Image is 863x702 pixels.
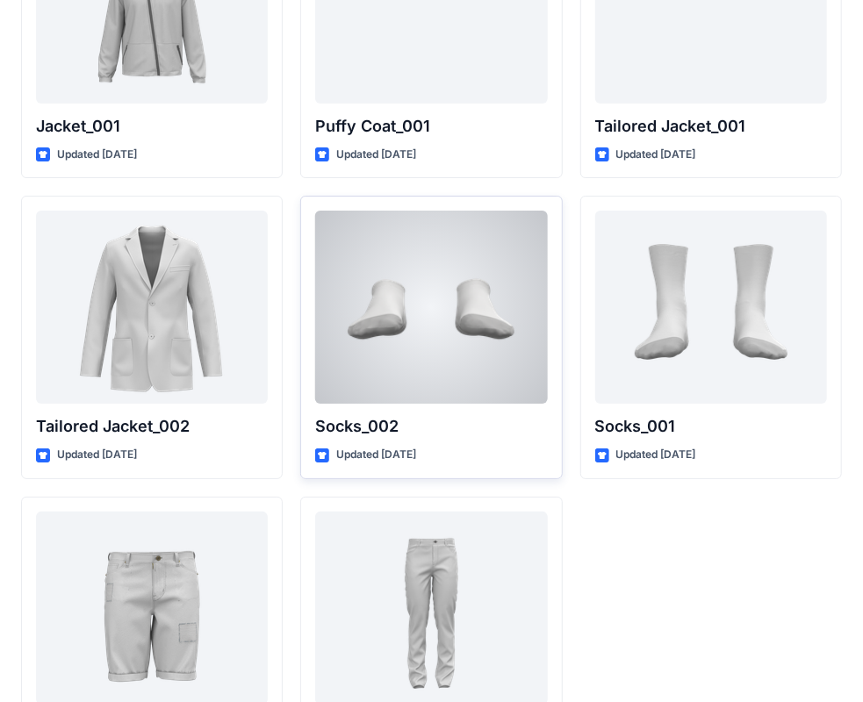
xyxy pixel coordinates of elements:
[315,114,547,139] p: Puffy Coat_001
[315,414,547,439] p: Socks_002
[57,446,137,464] p: Updated [DATE]
[336,146,416,164] p: Updated [DATE]
[36,114,268,139] p: Jacket_001
[36,414,268,439] p: Tailored Jacket_002
[315,211,547,404] a: Socks_002
[616,146,696,164] p: Updated [DATE]
[595,211,827,404] a: Socks_001
[616,446,696,464] p: Updated [DATE]
[595,414,827,439] p: Socks_001
[57,146,137,164] p: Updated [DATE]
[595,114,827,139] p: Tailored Jacket_001
[336,446,416,464] p: Updated [DATE]
[36,211,268,404] a: Tailored Jacket_002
